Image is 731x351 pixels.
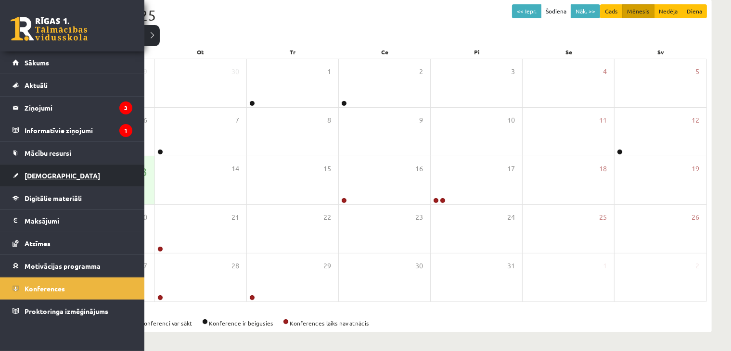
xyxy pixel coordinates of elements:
button: Nedēļa [654,4,682,18]
span: 7 [235,115,239,125]
a: Mācību resursi [13,142,132,164]
span: 22 [323,212,331,223]
span: 2 [695,261,699,271]
span: 8 [327,115,331,125]
span: 4 [603,66,607,77]
div: Pi [431,45,523,59]
span: 29 [323,261,331,271]
span: 3 [511,66,515,77]
span: 9 [419,115,423,125]
button: Gads [600,4,623,18]
span: 21 [231,212,239,223]
a: Atzīmes [13,232,132,254]
span: 11 [599,115,607,125]
i: 3 [119,101,132,114]
a: Rīgas 1. Tālmācības vidusskola [11,17,88,41]
a: Motivācijas programma [13,255,132,277]
i: 1 [119,124,132,137]
button: Nāk. >> [571,4,600,18]
span: 15 [323,163,331,174]
span: 25 [599,212,607,223]
span: Aktuāli [25,81,48,89]
div: Ce [339,45,431,59]
span: Digitālie materiāli [25,194,82,202]
span: 19 [692,163,699,174]
a: Digitālie materiāli [13,187,132,209]
span: Proktoringa izmēģinājums [25,307,108,315]
span: Konferences [25,284,65,293]
span: 14 [231,163,239,174]
div: Oktobris 2025 [63,4,707,26]
button: Šodiena [541,4,571,18]
a: [DEMOGRAPHIC_DATA] [13,164,132,187]
div: Tr [247,45,339,59]
span: 10 [507,115,515,125]
span: 26 [692,212,699,223]
span: Mācību resursi [25,149,71,157]
span: [DEMOGRAPHIC_DATA] [25,171,100,180]
span: 28 [231,261,239,271]
div: Ot [154,45,246,59]
span: 5 [695,66,699,77]
span: 1 [603,261,607,271]
a: Proktoringa izmēģinājums [13,300,132,322]
a: Informatīvie ziņojumi1 [13,119,132,141]
span: 16 [415,163,423,174]
span: 2 [419,66,423,77]
span: Sākums [25,58,49,67]
span: 30 [231,66,239,77]
div: Konference ir aktīva Konferenci var sākt Konference ir beigusies Konferences laiks nav atnācis [63,319,707,327]
button: Diena [682,4,707,18]
span: 30 [415,261,423,271]
a: Sākums [13,51,132,74]
span: 6 [143,115,147,125]
span: 1 [327,66,331,77]
a: Konferences [13,277,132,300]
span: 17 [507,163,515,174]
span: 12 [692,115,699,125]
span: 31 [507,261,515,271]
button: Mēnesis [622,4,654,18]
span: 23 [415,212,423,223]
legend: Maksājumi [25,210,132,232]
span: 24 [507,212,515,223]
span: Atzīmes [25,239,51,248]
a: Maksājumi [13,210,132,232]
button: << Iepr. [512,4,541,18]
a: Ziņojumi3 [13,97,132,119]
div: Se [523,45,615,59]
span: 18 [599,163,607,174]
legend: Informatīvie ziņojumi [25,119,132,141]
span: Motivācijas programma [25,262,101,270]
div: Sv [615,45,707,59]
legend: Ziņojumi [25,97,132,119]
a: Aktuāli [13,74,132,96]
